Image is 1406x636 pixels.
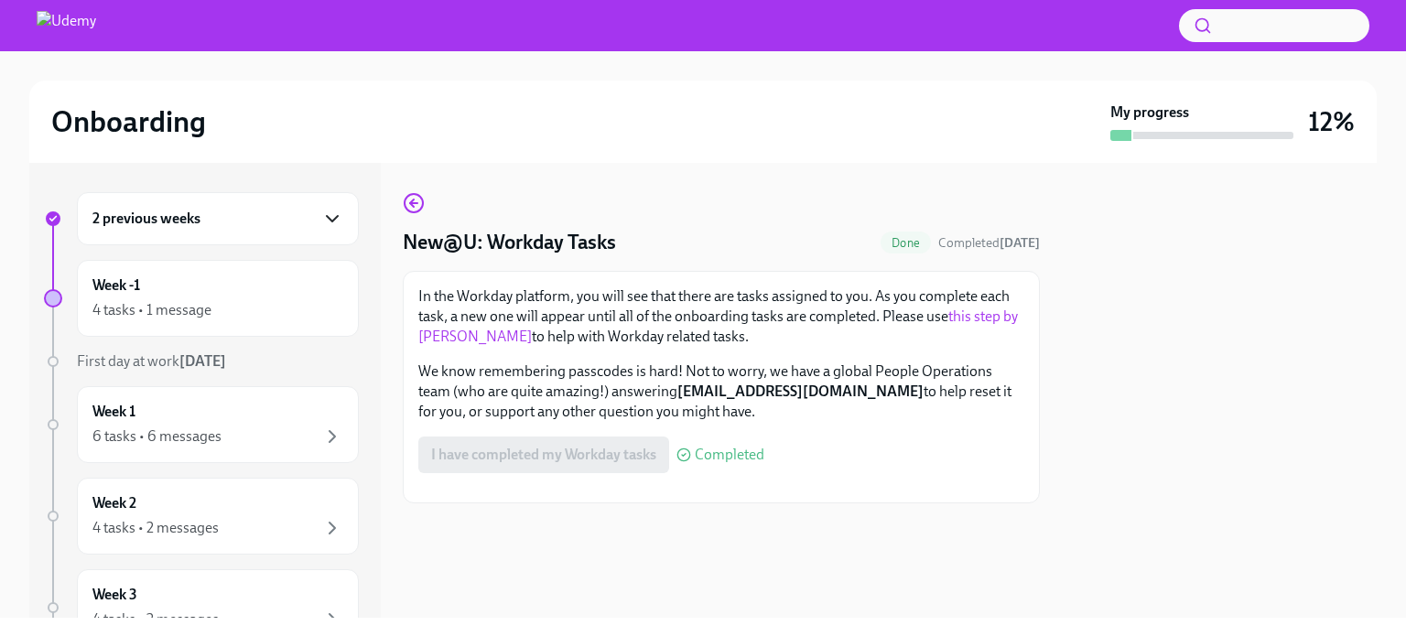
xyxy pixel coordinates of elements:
[92,609,219,630] div: 4 tasks • 2 messages
[44,260,359,337] a: Week -14 tasks • 1 message
[92,300,211,320] div: 4 tasks • 1 message
[37,11,96,40] img: Udemy
[44,386,359,463] a: Week 16 tasks • 6 messages
[44,351,359,372] a: First day at work[DATE]
[51,103,206,140] h2: Onboarding
[1000,235,1040,251] strong: [DATE]
[92,402,135,422] h6: Week 1
[77,192,359,245] div: 2 previous weeks
[92,518,219,538] div: 4 tasks • 2 messages
[92,426,222,447] div: 6 tasks • 6 messages
[92,585,137,605] h6: Week 3
[677,383,924,400] strong: [EMAIL_ADDRESS][DOMAIN_NAME]
[92,275,140,296] h6: Week -1
[418,286,1024,347] p: In the Workday platform, you will see that there are tasks assigned to you. As you complete each ...
[938,234,1040,252] span: September 30th, 2025 10:11
[695,447,764,462] span: Completed
[179,352,226,370] strong: [DATE]
[1110,102,1189,123] strong: My progress
[92,493,136,513] h6: Week 2
[403,229,616,256] h4: New@U: Workday Tasks
[92,209,200,229] h6: 2 previous weeks
[1308,105,1355,138] h3: 12%
[44,478,359,555] a: Week 24 tasks • 2 messages
[418,361,1024,422] p: We know remembering passcodes is hard! Not to worry, we have a global People Operations team (who...
[881,236,931,250] span: Done
[938,235,1040,251] span: Completed
[77,352,226,370] span: First day at work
